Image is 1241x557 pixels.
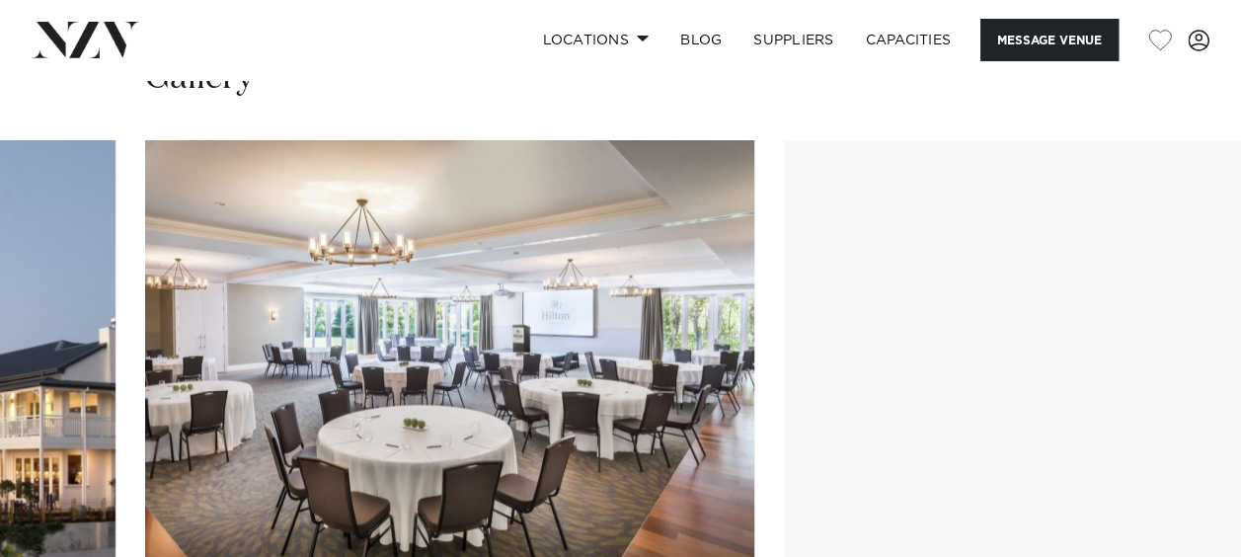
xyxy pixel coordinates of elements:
a: Locations [526,19,664,61]
button: Message Venue [980,19,1119,61]
a: SUPPLIERS [737,19,849,61]
a: Capacities [850,19,968,61]
a: BLOG [664,19,737,61]
img: nzv-logo.png [32,22,139,57]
